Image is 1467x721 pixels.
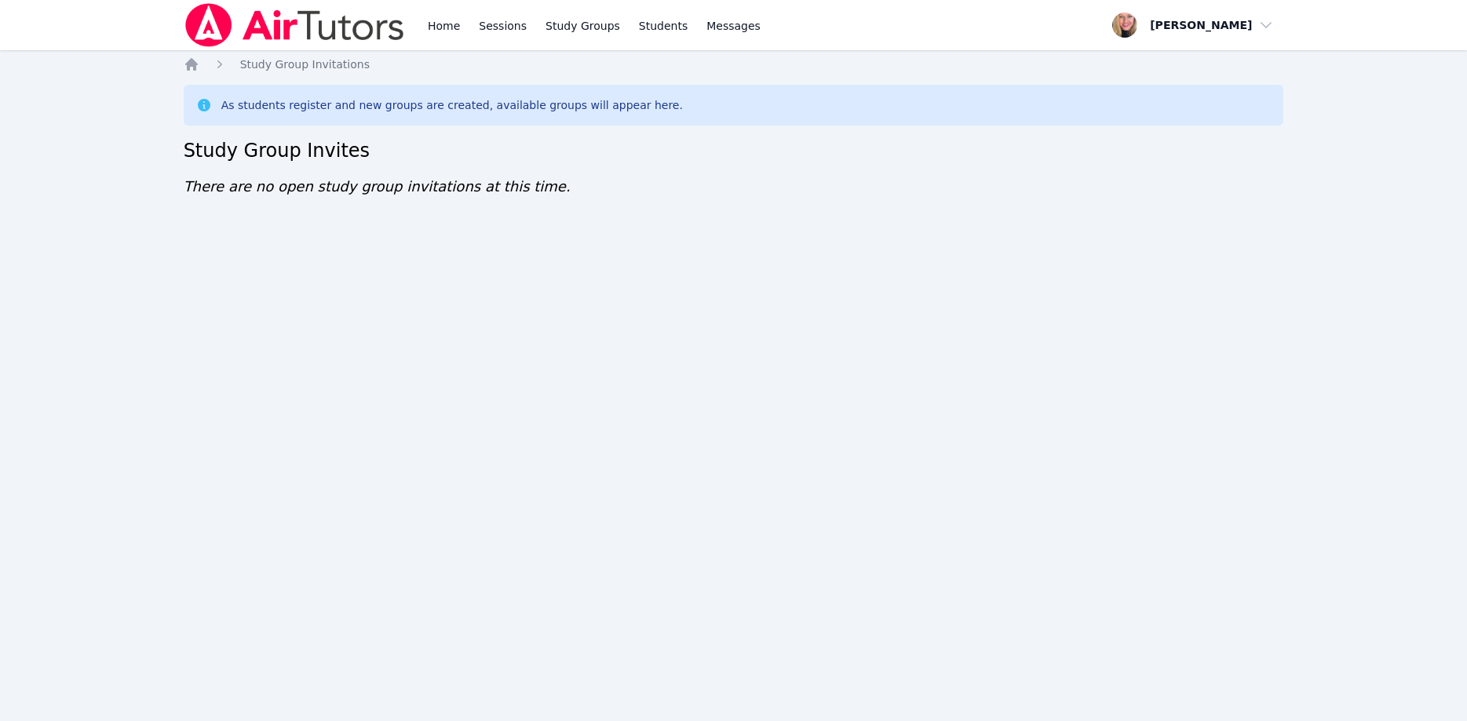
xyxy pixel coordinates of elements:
a: Study Group Invitations [240,56,370,72]
img: Air Tutors [184,3,406,47]
nav: Breadcrumb [184,56,1284,72]
span: Study Group Invitations [240,58,370,71]
div: As students register and new groups are created, available groups will appear here. [221,97,683,113]
span: There are no open study group invitations at this time. [184,178,571,195]
span: Messages [706,18,761,34]
h2: Study Group Invites [184,138,1284,163]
